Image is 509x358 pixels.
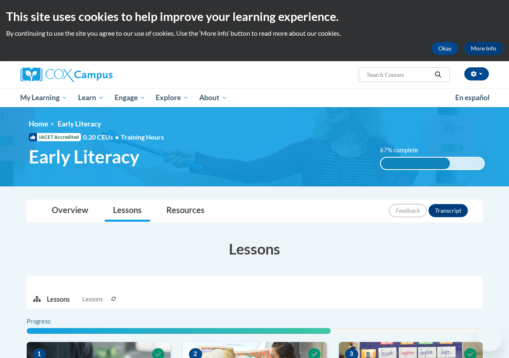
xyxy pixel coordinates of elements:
iframe: Button to launch messaging window [476,325,502,351]
div: Main menu [14,88,495,107]
p: Lessons [47,295,70,304]
span: • [115,133,119,141]
button: Account Settings [464,67,489,80]
span: 0.20 CEUs [83,133,121,142]
button: Feedback [389,204,426,217]
img: Cox Campus [21,67,113,82]
h2: This site uses cookies to help improve your learning experience. [6,8,503,25]
a: Lessons [105,200,150,222]
a: Cox Campus [21,67,168,82]
h3: Lessons [27,239,483,259]
a: About [194,88,233,107]
a: My Learning [15,88,73,107]
a: More Info [464,42,503,55]
label: Progress: [27,317,74,326]
span: Early Literacy [29,146,139,168]
span: En español [455,93,490,102]
button: Transcript [428,204,468,217]
span: My Learning [20,93,67,103]
span: Explore [156,93,189,103]
span: Early Literacy [58,119,101,128]
a: Learn [73,88,109,107]
input: Search Courses [366,70,432,80]
span: IACET Accredited [29,133,81,141]
label: 67% complete [380,146,427,155]
a: En español [450,89,495,106]
span: Engage [115,93,145,103]
a: Engage [109,88,151,107]
span: Training Hours [121,133,164,141]
a: Overview [44,200,97,222]
button: Search [432,70,444,80]
a: Home [29,119,48,128]
a: Resources [158,200,213,222]
p: By continuing to use the site you agree to our use of cookies. Use the ‘More info’ button to read... [6,29,503,38]
span: Lessons [82,295,103,304]
div: 67% complete [381,158,450,169]
a: Explore [150,88,194,107]
span: About [199,93,227,103]
button: Okay [432,42,458,55]
span: Learn [78,93,104,103]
